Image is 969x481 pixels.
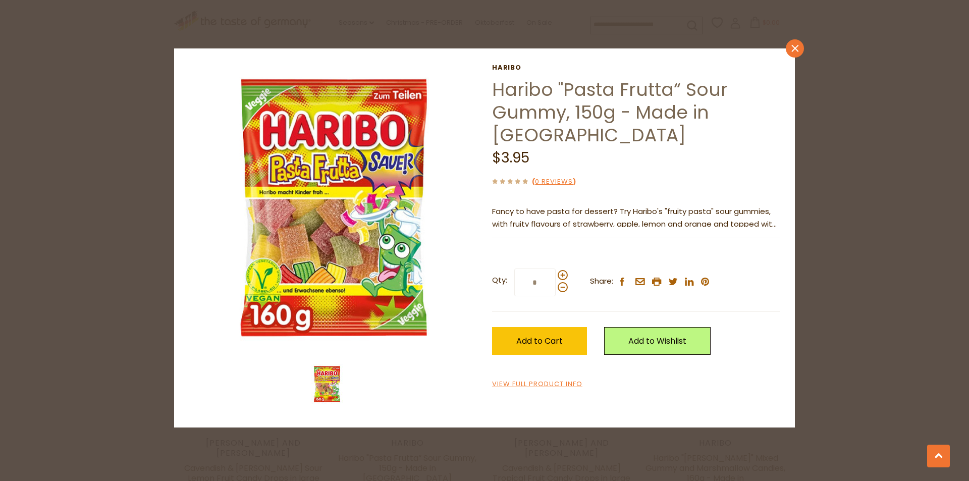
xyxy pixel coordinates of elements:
[492,64,780,72] a: Haribo
[492,77,728,148] a: Haribo "Pasta Frutta“ Sour Gummy, 150g - Made in [GEOGRAPHIC_DATA]
[514,269,556,296] input: Qty:
[492,205,780,231] p: Fancy to have pasta for dessert? Try Haribo's "fruity pasta" sour gummies, with fruity flavours o...
[516,335,563,347] span: Add to Cart
[590,275,613,288] span: Share:
[189,64,477,352] img: Haribo "Pasta Frutta“ Sour Gummy, 150g - Made in Germany
[492,327,587,355] button: Add to Cart
[492,379,582,390] a: View Full Product Info
[492,274,507,287] strong: Qty:
[604,327,711,355] a: Add to Wishlist
[532,177,576,186] span: ( )
[492,148,529,168] span: $3.95
[535,177,573,187] a: 0 Reviews
[307,364,347,404] img: Haribo "Pasta Frutta“ Sour Gummy, 150g - Made in Germany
